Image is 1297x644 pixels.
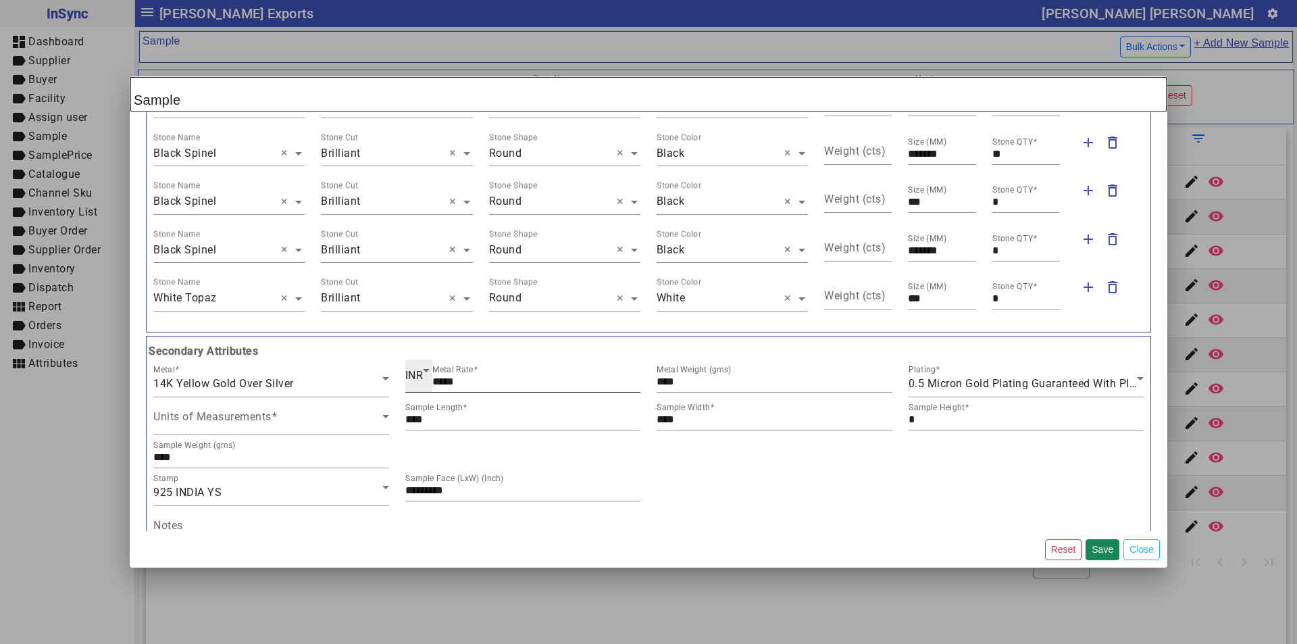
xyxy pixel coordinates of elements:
span: 14K Yellow Gold Over Silver [153,377,294,390]
mat-label: Sample Height [909,403,965,412]
div: Stone Cut [321,180,358,192]
div: Stone Shape [489,180,538,192]
span: Clear all [617,194,628,210]
span: Clear all [281,194,293,210]
div: Stone Cut [321,276,358,289]
mat-label: Sample Face (LxW) (Inch) [405,474,504,483]
span: Clear all [449,242,461,258]
mat-icon: add [1080,279,1096,295]
mat-label: Units of Measurements [153,410,272,422]
mat-label: Metal Rate [432,365,474,374]
mat-label: Metal Weight (gms) [657,365,732,374]
mat-icon: delete_outline [1104,134,1121,151]
span: Clear all [281,145,293,162]
mat-label: Stone QTY [992,137,1033,147]
mat-label: Weight (cts) [824,144,886,157]
b: Secondary Attributes [145,343,1152,360]
mat-label: Metal [153,365,175,374]
span: Clear all [784,194,796,210]
span: Clear all [449,291,461,307]
span: INR [405,369,424,382]
mat-label: Sample Weight (gms) [153,441,236,450]
span: Clear all [617,145,628,162]
mat-label: Size (MM) [908,282,947,291]
mat-label: Sample Width [657,403,710,412]
div: Stone Shape [489,131,538,143]
div: Stone Shape [489,276,538,289]
mat-label: Stamp [153,474,178,483]
mat-label: Weight (cts) [824,289,886,302]
mat-label: Size (MM) [908,185,947,195]
button: Reset [1045,539,1082,560]
div: Stone Name [153,131,200,143]
mat-label: Stone QTY [992,282,1033,291]
mat-label: Notes [153,518,183,531]
mat-icon: delete_outline [1104,231,1121,247]
mat-label: Plating [909,365,936,374]
mat-label: Weight (cts) [824,193,886,205]
mat-icon: delete_outline [1104,279,1121,295]
div: Stone Name [153,276,200,289]
span: Clear all [784,242,796,258]
span: Clear all [281,242,293,258]
span: Clear all [281,291,293,307]
span: Clear all [617,242,628,258]
span: 0.5 Micron Gold Plating Guaranteed With Platinum Coat [909,377,1192,390]
span: Clear all [449,145,461,162]
span: Clear all [784,291,796,307]
div: Stone Color [657,180,701,192]
div: Stone Name [153,180,200,192]
div: Stone Name [153,228,200,240]
div: Stone Color [657,131,701,143]
mat-label: Stone QTY [992,234,1033,243]
span: Clear all [617,291,628,307]
div: Stone Cut [321,131,358,143]
div: Stone Shape [489,228,538,240]
span: Clear all [449,194,461,210]
span: Clear all [784,145,796,162]
h2: Sample [130,77,1167,112]
div: Stone Cut [321,228,358,240]
button: Close [1123,539,1160,560]
div: Stone Color [657,276,701,289]
button: Save [1086,539,1119,560]
mat-label: Sample Length [405,403,463,412]
mat-icon: delete_outline [1104,182,1121,199]
mat-icon: add [1080,231,1096,247]
mat-label: Stone QTY [992,185,1033,195]
span: 925 INDIA YS [153,486,222,499]
div: Stone Color [657,228,701,240]
mat-label: Size (MM) [908,234,947,243]
mat-label: Size (MM) [908,137,947,147]
mat-icon: add [1080,182,1096,199]
mat-icon: add [1080,134,1096,151]
mat-label: Weight (cts) [824,241,886,253]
